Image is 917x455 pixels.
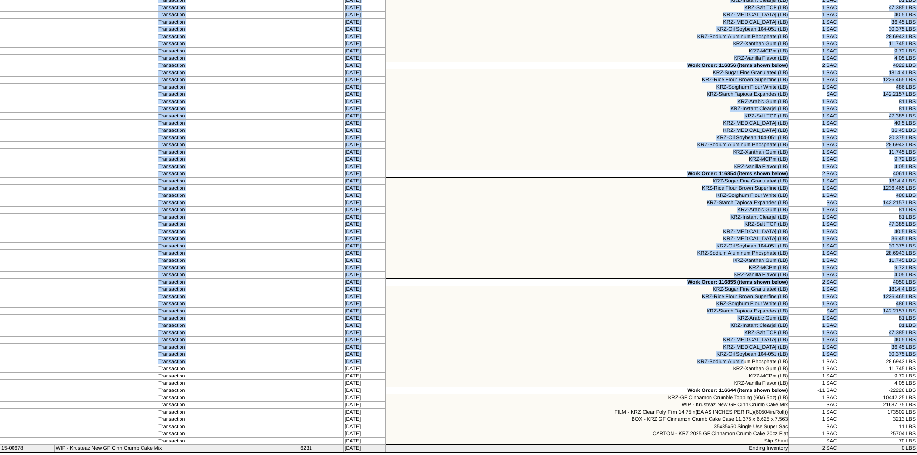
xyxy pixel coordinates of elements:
[838,402,917,409] td: 21687.75 LBS
[385,272,789,279] td: KRZ-Vanilla Flavor (LB)
[385,113,789,120] td: KRZ-Salt TCP (LB)
[789,77,838,84] td: 1 SAC
[0,40,344,48] td: Transaction
[838,365,917,373] td: 11.745 LBS
[0,272,344,279] td: Transaction
[343,48,385,55] td: [DATE]
[838,192,917,199] td: 486 LBS
[343,91,385,98] td: [DATE]
[385,40,789,48] td: KRZ-Xanthan Gum (LB)
[343,62,385,69] td: [DATE]
[343,300,385,308] td: [DATE]
[0,322,344,329] td: Transaction
[0,423,344,430] td: Transaction
[838,4,917,12] td: 47.385 LBS
[385,105,789,113] td: KRZ-Instant Clearjel (LB)
[0,308,344,315] td: Transaction
[789,105,838,113] td: 1 SAC
[838,286,917,293] td: 1814.4 LBS
[0,199,344,207] td: Transaction
[0,315,344,322] td: Transaction
[789,358,838,365] td: 1 SAC
[385,402,789,409] td: WIP - Krusteaz New GF Cinn Crumb Cake Mix
[838,264,917,272] td: 9.72 LBS
[0,279,344,286] td: Transaction
[343,329,385,337] td: [DATE]
[0,365,344,373] td: Transaction
[789,243,838,250] td: 1 SAC
[343,264,385,272] td: [DATE]
[838,279,917,286] td: 4050 LBS
[838,394,917,402] td: 10442.25 LBS
[385,416,789,423] td: BOX - KRZ GF Cinnamon Crumb Cake Case 11.375 x 6.625 x 7.563
[0,163,344,170] td: Transaction
[385,358,789,365] td: KRZ-Sodium Aluminum Phosphate (LB)
[789,84,838,91] td: 1 SAC
[0,91,344,98] td: Transaction
[343,308,385,315] td: [DATE]
[385,264,789,272] td: KRZ-MCPm (LB)
[0,113,344,120] td: Transaction
[838,120,917,127] td: 40.5 LBS
[789,365,838,373] td: 1 SAC
[789,98,838,105] td: 1 SAC
[0,4,344,12] td: Transaction
[0,402,344,409] td: Transaction
[343,315,385,322] td: [DATE]
[0,351,344,358] td: Transaction
[838,69,917,77] td: 1814.4 LBS
[0,178,344,185] td: Transaction
[789,279,838,286] td: 2 SAC
[385,120,789,127] td: KRZ-[MEDICAL_DATA] (LB)
[0,300,344,308] td: Transaction
[343,199,385,207] td: [DATE]
[0,337,344,344] td: Transaction
[343,322,385,329] td: [DATE]
[789,264,838,272] td: 1 SAC
[789,120,838,127] td: 1 SAC
[0,69,344,77] td: Transaction
[789,149,838,156] td: 1 SAC
[0,358,344,365] td: Transaction
[838,235,917,243] td: 36.45 LBS
[838,416,917,423] td: 3213 LBS
[0,221,344,228] td: Transaction
[838,113,917,120] td: 47.385 LBS
[385,365,789,373] td: KRZ-Xanthan Gum (LB)
[789,373,838,380] td: 1 SAC
[838,91,917,98] td: 142.2157 LBS
[343,55,385,62] td: [DATE]
[838,373,917,380] td: 9.72 LBS
[385,4,789,12] td: KRZ-Salt TCP (LB)
[343,394,385,402] td: [DATE]
[789,416,838,423] td: 1 SAC
[0,416,344,423] td: Transaction
[789,91,838,98] td: SAC
[385,33,789,40] td: KRZ-Sodium Aluminum Phosphate (LB)
[385,134,789,142] td: KRZ-Oil Soybean 104-051 (LB)
[343,120,385,127] td: [DATE]
[0,98,344,105] td: Transaction
[838,243,917,250] td: 30.375 LBS
[789,250,838,257] td: 1 SAC
[789,423,838,430] td: SAC
[838,77,917,84] td: 1236.465 LBS
[789,286,838,293] td: 1 SAC
[343,69,385,77] td: [DATE]
[385,149,789,156] td: KRZ-Xanthan Gum (LB)
[343,423,385,430] td: [DATE]
[838,337,917,344] td: 40.5 LBS
[343,40,385,48] td: [DATE]
[838,84,917,91] td: 486 LBS
[343,113,385,120] td: [DATE]
[0,228,344,235] td: Transaction
[838,322,917,329] td: 81 LBS
[838,62,917,69] td: 4022 LBS
[343,98,385,105] td: [DATE]
[385,308,789,315] td: KRZ-Starch Tapioca Expandes (LB)
[343,358,385,365] td: [DATE]
[385,26,789,33] td: KRZ-Oil Soybean 104-051 (LB)
[0,26,344,33] td: Transaction
[385,286,789,293] td: KRZ-Sugar Fine Granulated (LB)
[789,380,838,387] td: 1 SAC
